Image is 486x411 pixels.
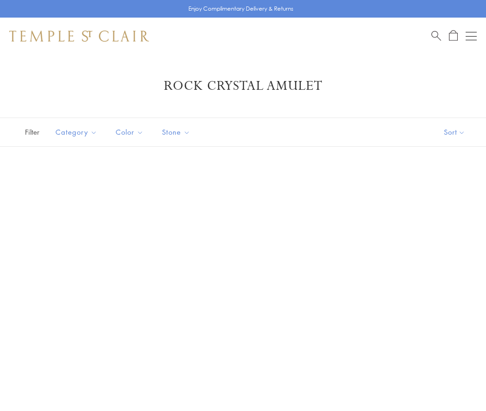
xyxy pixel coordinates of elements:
[423,118,486,146] button: Show sort by
[109,122,150,143] button: Color
[155,122,197,143] button: Stone
[466,31,477,42] button: Open navigation
[157,126,197,138] span: Stone
[49,122,104,143] button: Category
[51,126,104,138] span: Category
[111,126,150,138] span: Color
[449,30,458,42] a: Open Shopping Bag
[9,31,149,42] img: Temple St. Clair
[188,4,293,13] p: Enjoy Complimentary Delivery & Returns
[431,30,441,42] a: Search
[23,78,463,94] h1: Rock Crystal Amulet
